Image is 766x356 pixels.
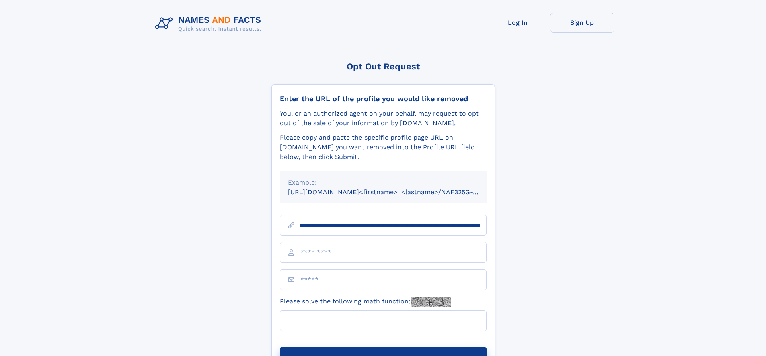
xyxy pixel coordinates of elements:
[271,61,495,71] div: Opt Out Request
[486,13,550,33] a: Log In
[288,188,502,196] small: [URL][DOMAIN_NAME]<firstname>_<lastname>/NAF325G-xxxxxxxx
[152,13,268,35] img: Logo Names and Facts
[550,13,614,33] a: Sign Up
[288,178,478,187] div: Example:
[280,109,487,128] div: You, or an authorized agent on your behalf, may request to opt-out of the sale of your informatio...
[280,94,487,103] div: Enter the URL of the profile you would like removed
[280,297,451,307] label: Please solve the following math function:
[280,133,487,162] div: Please copy and paste the specific profile page URL on [DOMAIN_NAME] you want removed into the Pr...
